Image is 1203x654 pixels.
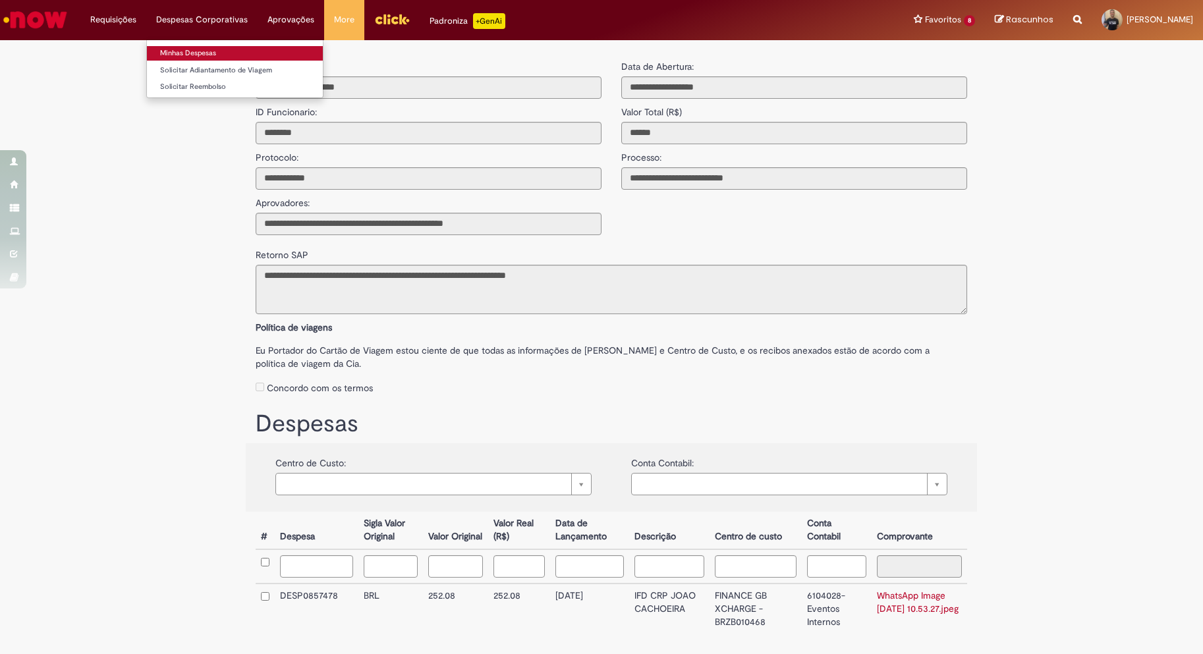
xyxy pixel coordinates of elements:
[256,99,317,119] label: ID Funcionario:
[629,512,710,549] th: Descrição
[256,411,967,437] h1: Despesas
[621,60,694,73] label: Data de Abertura:
[550,584,629,634] td: [DATE]
[256,321,332,333] b: Política de viagens
[872,584,967,634] td: WhatsApp Image [DATE] 10.53.27.jpeg
[147,46,323,61] a: Minhas Despesas
[156,13,248,26] span: Despesas Corporativas
[147,63,323,78] a: Solicitar Adiantamento de Viagem
[550,512,629,549] th: Data de Lançamento
[358,584,423,634] td: BRL
[90,13,136,26] span: Requisições
[256,190,310,209] label: Aprovadores:
[473,13,505,29] p: +GenAi
[877,589,959,614] a: WhatsApp Image [DATE] 10.53.27.jpeg
[964,15,975,26] span: 8
[802,512,872,549] th: Conta Contabil
[710,584,802,634] td: FINANCE GB XCHARGE - BRZB010468
[275,473,592,495] a: Limpar campo {0}
[631,450,694,470] label: Conta Contabil:
[275,450,346,470] label: Centro de Custo:
[1127,14,1193,25] span: [PERSON_NAME]
[146,40,323,98] ul: Despesas Corporativas
[423,512,488,549] th: Valor Original
[872,512,967,549] th: Comprovante
[430,13,505,29] div: Padroniza
[710,512,802,549] th: Centro de custo
[256,337,967,370] label: Eu Portador do Cartão de Viagem estou ciente de que todas as informações de [PERSON_NAME] e Centr...
[256,242,308,261] label: Retorno SAP
[488,512,550,549] th: Valor Real (R$)
[629,584,710,634] td: IFD CRP JOAO CACHOEIRA
[802,584,872,634] td: 6104028-Eventos Internos
[374,9,410,29] img: click_logo_yellow_360x200.png
[334,13,354,26] span: More
[1,7,69,33] img: ServiceNow
[256,144,298,164] label: Protocolo:
[1006,13,1053,26] span: Rascunhos
[423,584,488,634] td: 252.08
[147,80,323,94] a: Solicitar Reembolso
[995,14,1053,26] a: Rascunhos
[275,512,358,549] th: Despesa
[358,512,423,549] th: Sigla Valor Original
[275,584,358,634] td: DESP0857478
[925,13,961,26] span: Favoritos
[621,99,682,119] label: Valor Total (R$)
[488,584,550,634] td: 252.08
[267,381,373,395] label: Concordo com os termos
[267,13,314,26] span: Aprovações
[631,473,947,495] a: Limpar campo {0}
[621,144,661,164] label: Processo:
[256,512,275,549] th: #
